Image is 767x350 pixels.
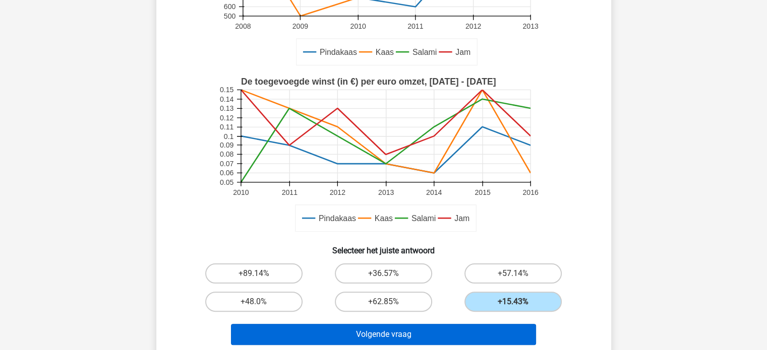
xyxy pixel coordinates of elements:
[223,132,233,141] text: 0.1
[219,95,233,103] text: 0.14
[219,151,233,159] text: 0.08
[411,214,435,223] text: Salami
[335,292,432,312] label: +62.85%
[522,188,538,196] text: 2016
[235,22,251,30] text: 2008
[219,123,233,131] text: 0.11
[412,48,436,56] text: Salami
[464,292,562,312] label: +15.43%
[219,114,233,122] text: 0.12
[375,48,393,56] text: Kaas
[219,178,233,186] text: 0.05
[454,214,469,223] text: Jam
[455,48,470,56] text: Jam
[329,188,345,196] text: 2012
[464,263,562,284] label: +57.14%
[475,188,490,196] text: 2015
[219,169,233,177] text: 0.06
[281,188,297,196] text: 2011
[233,188,249,196] text: 2010
[335,263,432,284] label: +36.57%
[374,214,392,223] text: Kaas
[378,188,393,196] text: 2013
[219,141,233,149] text: 0.09
[465,22,481,30] text: 2012
[319,48,357,56] text: Pindakaas
[407,22,423,30] text: 2011
[292,22,308,30] text: 2009
[223,12,235,20] text: 500
[223,3,235,11] text: 600
[426,188,441,196] text: 2014
[205,263,303,284] label: +89.14%
[318,214,356,223] text: Pindakaas
[205,292,303,312] label: +48.0%
[172,238,595,255] h6: Selecteer het juiste antwoord
[522,22,538,30] text: 2013
[219,104,233,112] text: 0.13
[241,77,496,87] text: De toegevoegde winst (in €) per euro omzet, [DATE] - [DATE]
[219,160,233,168] text: 0.07
[219,86,233,94] text: 0.15
[350,22,366,30] text: 2010
[231,324,536,345] button: Volgende vraag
